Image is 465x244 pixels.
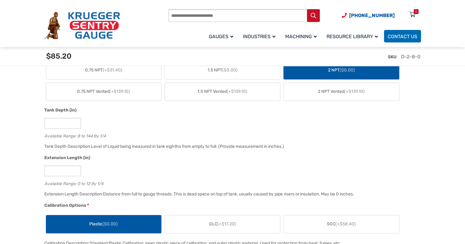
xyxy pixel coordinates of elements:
span: [PHONE_NUMBER] [349,13,395,18]
span: Calibration Options [44,203,86,208]
span: SKU [388,54,397,60]
a: Machining [282,29,323,43]
div: Distance from full to gauge threads. This is dead space on top of tank, usually caused by pipe ri... [103,191,354,197]
a: Resource Library [323,29,384,43]
span: SGC [327,221,356,227]
div: Available Range: 8 to 144 By 1/4 [44,132,418,138]
abbr: required [87,202,89,209]
span: (+$17.20) [217,221,236,227]
div: Available Range: 0 to 12 By 1/4 [44,180,418,186]
span: Contact Us [388,34,417,39]
span: Extension Length Description: [44,191,103,197]
span: Tank Depth (in) [44,107,76,113]
a: Phone Number (920) 434-8860 [342,12,395,19]
span: 2 NPT Vented [318,88,365,95]
span: D-2-8-0 [401,54,420,60]
span: (+$139.10) [344,89,365,94]
span: (+$139.10) [109,89,130,94]
a: Industries [239,29,282,43]
span: Machining [285,34,317,39]
span: Plastic [89,221,118,227]
div: Level of Liquid being measured in tank eighths from empty to full. (Provide measurement in inches.) [91,144,284,149]
span: GLC [209,221,236,227]
div: 0 [415,9,417,14]
span: 1.5 NPT Vented [197,88,247,95]
span: Resource Library [327,34,378,39]
span: Extension Length (in) [44,155,90,160]
span: Industries [243,34,275,39]
span: Gauges [209,34,233,39]
a: Gauges [205,29,239,43]
img: Krueger Sentry Gauge [44,12,120,40]
span: (+$58.40) [335,221,356,227]
span: 0.75 NPT Vented [77,88,130,95]
a: Contact Us [384,30,421,42]
span: Tank Depth Description: [44,144,91,149]
span: (+$139.10) [227,89,247,94]
span: ($0.00) [102,221,118,227]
